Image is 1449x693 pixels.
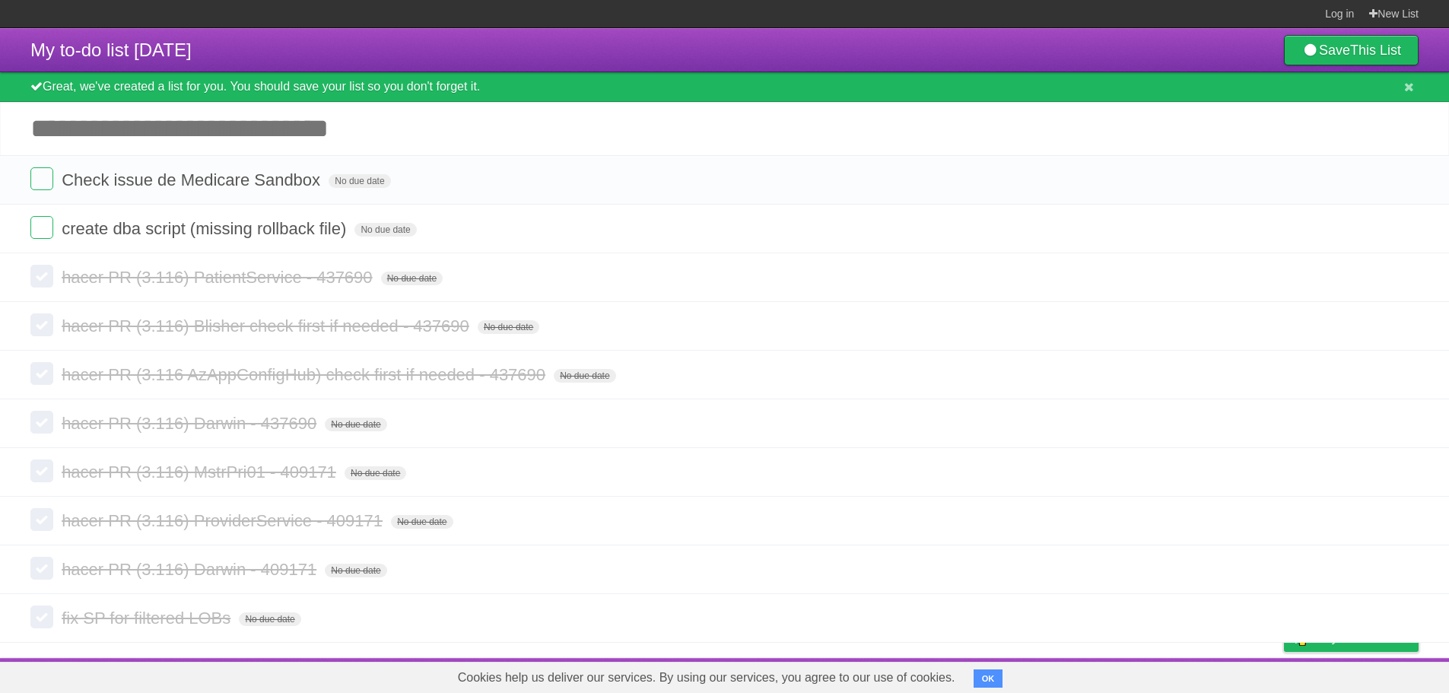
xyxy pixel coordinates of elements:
[30,40,192,60] span: My to-do list [DATE]
[30,411,53,434] label: Done
[62,316,473,335] span: hacer PR (3.116) Blisher check first if needed - 437690
[30,265,53,288] label: Done
[30,606,53,628] label: Done
[354,223,416,237] span: No due date
[478,320,539,334] span: No due date
[325,564,386,577] span: No due date
[345,466,406,480] span: No due date
[62,609,234,628] span: fix SP for filtered LOBs
[443,663,971,693] span: Cookies help us deliver our services. By using our services, you agree to our use of cookies.
[381,272,443,285] span: No due date
[30,167,53,190] label: Done
[1350,43,1401,58] b: This List
[30,362,53,385] label: Done
[239,612,300,626] span: No due date
[329,174,390,188] span: No due date
[62,414,320,433] span: hacer PR (3.116) Darwin - 437690
[62,268,376,287] span: hacer PR (3.116) PatientService - 437690
[30,557,53,580] label: Done
[62,560,320,579] span: hacer PR (3.116) Darwin - 409171
[62,463,340,482] span: hacer PR (3.116) MstrPri01 - 409171
[62,511,386,530] span: hacer PR (3.116) ProviderService - 409171
[1284,35,1419,65] a: SaveThis List
[62,170,324,189] span: Check issue de Medicare Sandbox
[554,369,615,383] span: No due date
[974,669,1003,688] button: OK
[1316,625,1411,651] span: Buy me a coffee
[62,219,350,238] span: create dba script (missing rollback file)
[325,418,386,431] span: No due date
[30,459,53,482] label: Done
[30,313,53,336] label: Done
[391,515,453,529] span: No due date
[30,216,53,239] label: Done
[30,508,53,531] label: Done
[62,365,549,384] span: hacer PR (3.116 AzAppConfigHub) check first if needed - 437690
